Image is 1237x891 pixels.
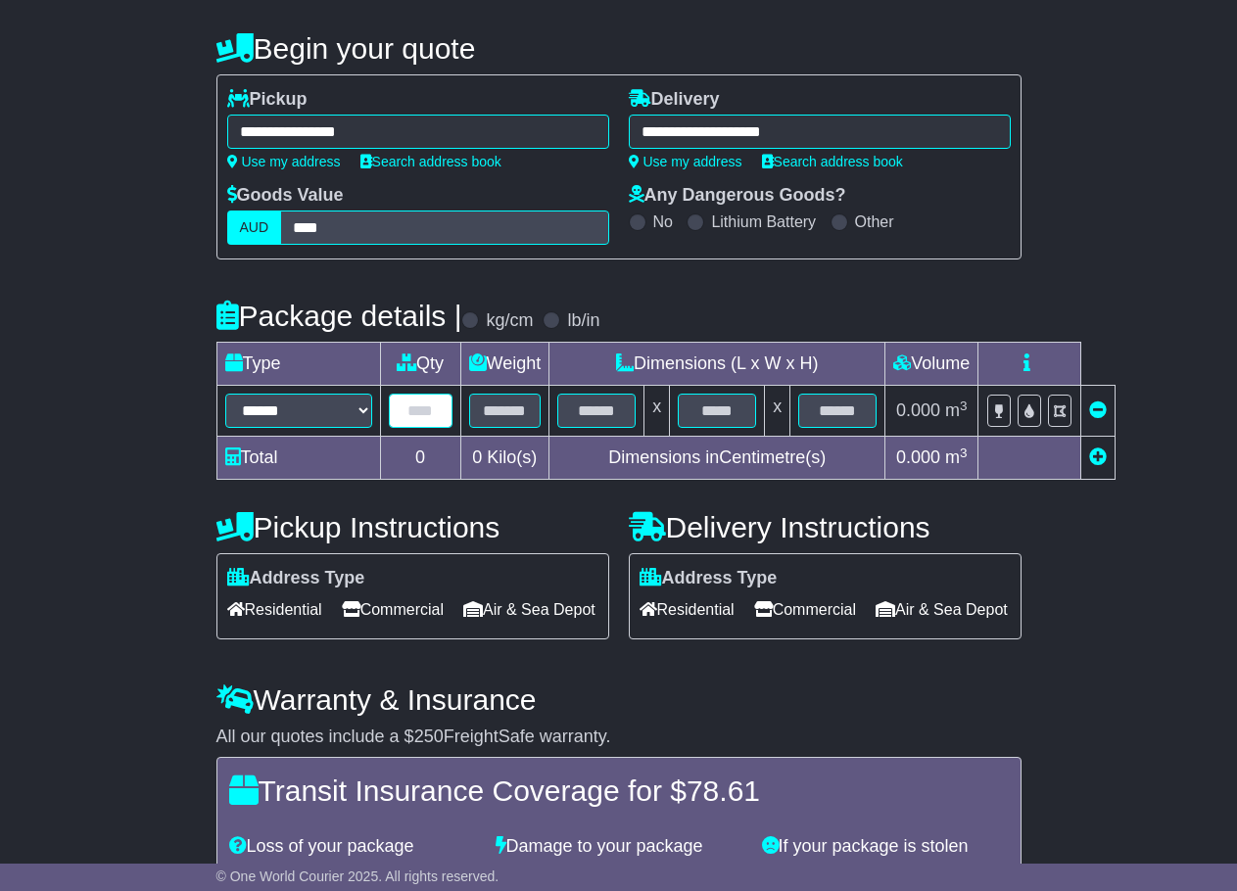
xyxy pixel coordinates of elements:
td: Dimensions (L x W x H) [549,343,885,386]
label: Lithium Battery [711,212,816,231]
td: Type [216,343,380,386]
label: lb/in [567,310,599,332]
label: Address Type [640,568,778,589]
span: m [945,400,968,420]
a: Search address book [762,154,903,169]
label: kg/cm [486,310,533,332]
span: Residential [227,594,322,625]
td: 0 [380,437,460,480]
sup: 3 [960,445,968,460]
div: If your package is stolen [752,836,1019,858]
label: AUD [227,211,282,245]
h4: Package details | [216,300,462,332]
span: 250 [414,727,444,746]
label: No [653,212,673,231]
td: x [644,386,670,437]
label: Other [855,212,894,231]
label: Any Dangerous Goods? [629,185,846,207]
td: Qty [380,343,460,386]
span: Air & Sea Depot [876,594,1008,625]
label: Address Type [227,568,365,589]
span: Commercial [342,594,444,625]
td: Total [216,437,380,480]
td: Dimensions in Centimetre(s) [549,437,885,480]
h4: Pickup Instructions [216,511,609,543]
h4: Begin your quote [216,32,1022,65]
span: Air & Sea Depot [463,594,595,625]
span: 0.000 [896,400,940,420]
span: Commercial [754,594,856,625]
a: Search address book [360,154,501,169]
td: Volume [885,343,978,386]
a: Use my address [629,154,742,169]
div: Loss of your package [219,836,486,858]
td: Kilo(s) [460,437,549,480]
span: 0 [472,447,482,467]
div: All our quotes include a $ FreightSafe warranty. [216,727,1022,748]
a: Remove this item [1089,400,1107,420]
td: Weight [460,343,549,386]
a: Add new item [1089,447,1107,467]
span: © One World Courier 2025. All rights reserved. [216,868,500,884]
span: 78.61 [687,774,760,807]
sup: 3 [960,399,968,413]
span: 0.000 [896,447,940,467]
h4: Warranty & Insurance [216,683,1022,716]
label: Pickup [227,89,308,111]
span: Residential [640,594,735,625]
label: Goods Value [227,185,344,207]
label: Delivery [629,89,720,111]
h4: Transit Insurance Coverage for $ [229,774,1009,807]
td: x [765,386,790,437]
div: Damage to your package [486,836,752,858]
h4: Delivery Instructions [629,511,1022,543]
span: m [945,447,968,467]
a: Use my address [227,154,341,169]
